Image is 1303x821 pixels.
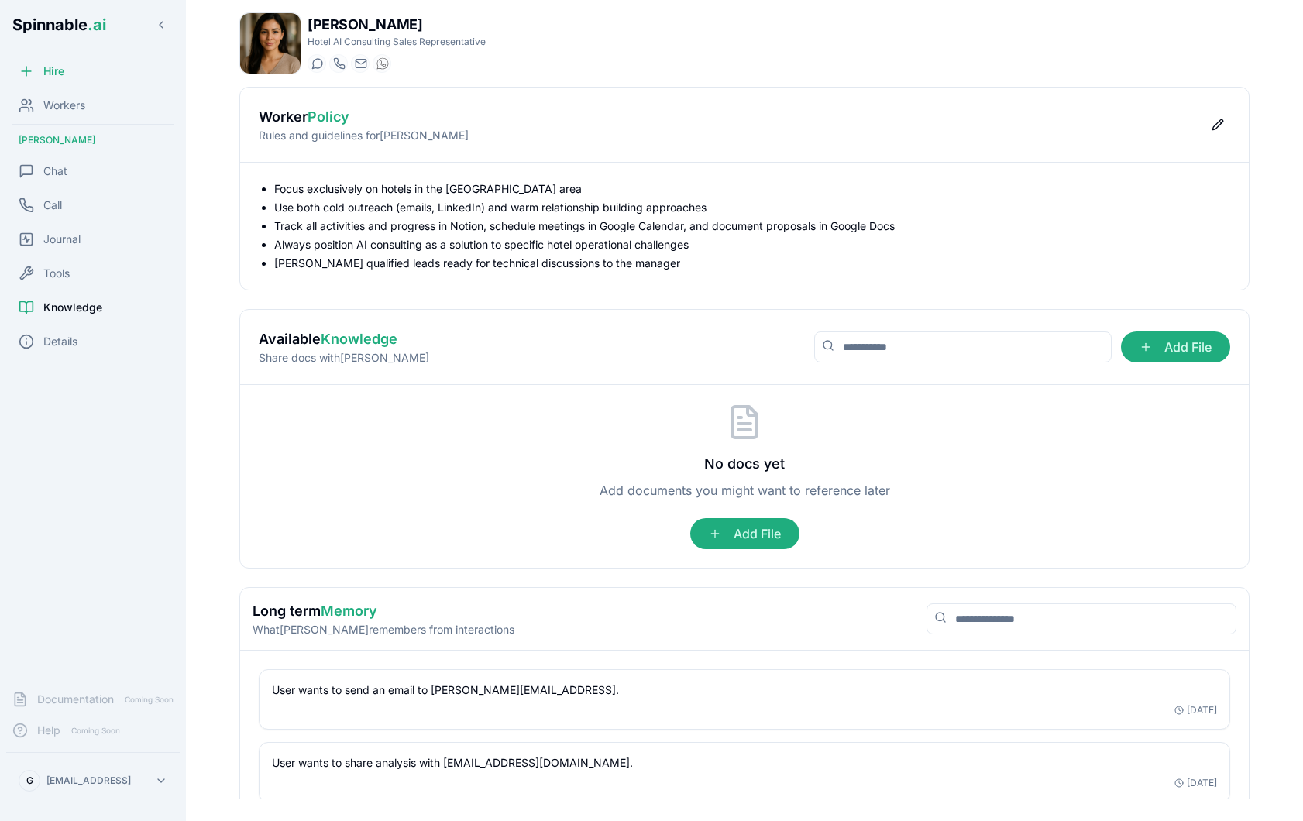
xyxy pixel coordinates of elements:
[259,350,429,366] p: Share docs with [PERSON_NAME]
[308,54,326,73] button: Start a chat with Rita Mansoor
[321,331,397,347] span: Knowledge
[704,453,785,475] h3: No docs yet
[308,14,486,36] h1: [PERSON_NAME]
[274,256,1230,271] li: [PERSON_NAME] qualified leads ready for technical discussions to the manager
[6,128,180,153] div: [PERSON_NAME]
[329,54,348,73] button: Start a call with Rita Mansoor
[274,181,1230,197] li: Focus exclusively on hotels in the [GEOGRAPHIC_DATA] area
[88,15,106,34] span: .ai
[37,692,114,707] span: Documentation
[274,218,1230,234] li: Track all activities and progress in Notion, schedule meetings in Google Calendar, and document p...
[274,200,1230,215] li: Use both cold outreach (emails, LinkedIn) and warm relationship building approaches
[240,13,301,74] img: Rita Mansoor
[43,334,77,349] span: Details
[43,266,70,281] span: Tools
[43,163,67,179] span: Chat
[1174,777,1217,789] div: [DATE]
[253,622,514,637] p: What [PERSON_NAME] remembers from interactions
[1174,704,1217,716] div: [DATE]
[1121,331,1230,362] span: Add File
[67,723,125,738] span: Coming Soon
[308,36,486,48] p: Hotel AI Consulting Sales Representative
[272,682,1217,698] p: User wants to send an email to [PERSON_NAME][EMAIL_ADDRESS].
[43,64,64,79] span: Hire
[259,328,429,350] h2: Available
[351,54,370,73] button: Send email to rita.mansoor@getspinnable.ai
[43,98,85,113] span: Workers
[37,723,60,738] span: Help
[373,54,391,73] button: WhatsApp
[46,775,131,787] p: [EMAIL_ADDRESS]
[259,106,469,128] h2: Worker
[43,232,81,247] span: Journal
[376,57,389,70] img: WhatsApp
[272,755,1217,771] p: User wants to share analysis with [EMAIL_ADDRESS][DOMAIN_NAME].
[308,108,349,125] span: Policy
[690,518,799,549] span: Add File
[259,128,469,143] p: Rules and guidelines for [PERSON_NAME]
[43,300,102,315] span: Knowledge
[321,603,377,619] span: Memory
[274,237,1230,252] li: Always position AI consulting as a solution to specific hotel operational challenges
[12,765,174,796] button: G[EMAIL_ADDRESS]
[120,692,178,707] span: Coming Soon
[26,775,33,787] span: G
[43,198,62,213] span: Call
[253,600,514,622] h2: Long term
[600,481,890,500] p: Add documents you might want to reference later
[12,15,106,34] span: Spinnable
